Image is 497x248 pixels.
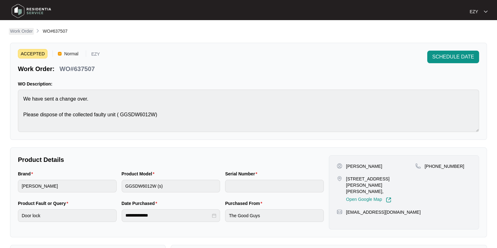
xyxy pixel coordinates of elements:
img: Vercel Logo [58,52,62,56]
img: chevron-right [35,28,40,33]
img: map-pin [415,163,421,169]
label: Date Purchased [122,200,160,207]
label: Product Fault or Query [18,200,71,207]
p: [EMAIL_ADDRESS][DOMAIN_NAME] [346,209,421,215]
p: Product Details [18,155,324,164]
p: Work Order [10,28,33,34]
label: Brand [18,171,36,177]
p: EZY [91,52,100,58]
input: Product Model [122,180,220,192]
span: SCHEDULE DATE [432,53,474,61]
a: Work Order [9,28,34,35]
img: Link-External [386,197,391,203]
label: Serial Number [225,171,260,177]
span: Normal [62,49,81,58]
p: [PERSON_NAME] [346,163,382,169]
img: map-pin [337,209,342,215]
span: WO#637507 [43,29,68,34]
p: Work Order: [18,64,54,73]
label: Product Model [122,171,157,177]
input: Brand [18,180,117,192]
p: WO#637507 [59,64,95,73]
input: Serial Number [225,180,324,192]
label: Purchased From [225,200,265,207]
p: [PHONE_NUMBER] [425,163,464,169]
input: Product Fault or Query [18,209,117,222]
a: Open Google Map [346,197,391,203]
img: residentia service logo [9,2,53,20]
button: SCHEDULE DATE [427,51,479,63]
p: [STREET_ADDRESS][PERSON_NAME][PERSON_NAME], [346,176,415,195]
span: ACCEPTED [18,49,47,58]
img: user-pin [337,163,342,169]
p: EZY [470,8,478,15]
textarea: We have sent a change over. Please dispose of the collected faulty unit ( GGSDW6012W) [18,90,479,132]
img: dropdown arrow [484,10,488,13]
input: Date Purchased [125,212,211,219]
p: WO Description: [18,81,479,87]
img: map-pin [337,176,342,181]
input: Purchased From [225,209,324,222]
